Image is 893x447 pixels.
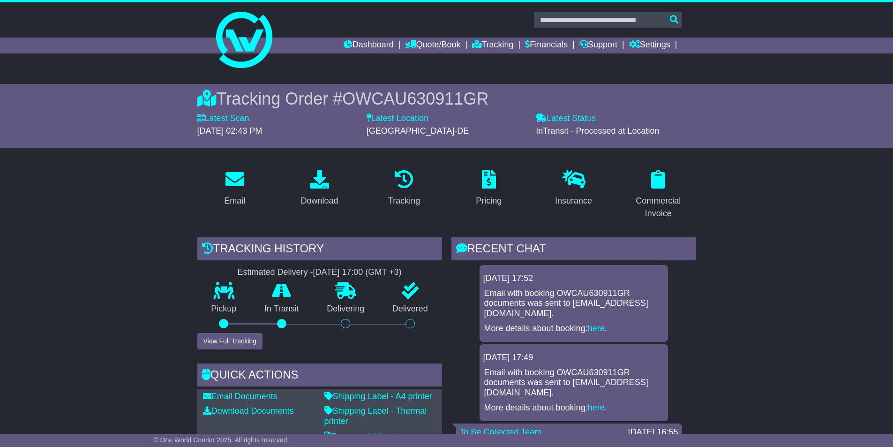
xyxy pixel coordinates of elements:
a: Insurance [549,167,598,211]
a: here [588,324,605,333]
div: [DATE] 17:00 (GMT +3) [313,267,402,278]
p: Delivered [378,304,442,314]
div: [DATE] 16:55 [628,427,678,438]
a: Shipping Label - A4 printer [324,392,432,401]
p: In Transit [250,304,313,314]
button: View Full Tracking [197,333,263,349]
div: [DATE] 17:52 [483,273,664,284]
div: Tracking history [197,237,442,263]
a: Pricing [470,167,508,211]
label: Latest Status [536,114,596,124]
label: Latest Location [367,114,428,124]
a: Shipping Label - Thermal printer [324,406,427,426]
span: OWCAU630911GR [342,89,488,108]
span: [DATE] 02:43 PM [197,126,263,136]
div: Estimated Delivery - [197,267,442,278]
p: Email with booking OWCAU630911GR documents was sent to [EMAIL_ADDRESS][DOMAIN_NAME]. [484,288,663,319]
div: Tracking [388,195,420,207]
p: Delivering [313,304,379,314]
a: Tracking [472,38,513,53]
label: Latest Scan [197,114,249,124]
a: here [588,403,605,412]
a: Dashboard [344,38,394,53]
div: Commercial Invoice [627,195,690,220]
div: Pricing [476,195,502,207]
a: To Be Collected Team [460,427,542,437]
div: Tracking Order # [197,89,696,109]
p: More details about booking: . [484,403,663,413]
a: Download [294,167,344,211]
div: Download [300,195,338,207]
div: Quick Actions [197,364,442,389]
div: [DATE] 17:49 [483,353,664,363]
a: Quote/Book [405,38,460,53]
a: Financials [525,38,568,53]
a: Support [579,38,617,53]
div: RECENT CHAT [451,237,696,263]
div: Insurance [555,195,592,207]
a: Commercial Invoice [324,432,405,441]
span: [GEOGRAPHIC_DATA]-DE [367,126,469,136]
div: Email [224,195,245,207]
p: More details about booking: . [484,324,663,334]
a: Tracking [382,167,426,211]
a: Commercial Invoice [621,167,696,223]
a: Email Documents [203,392,278,401]
a: Email [218,167,251,211]
a: Download Documents [203,406,294,416]
span: InTransit - Processed at Location [536,126,659,136]
span: © One World Courier 2025. All rights reserved. [154,436,289,444]
a: Settings [629,38,670,53]
p: Email with booking OWCAU630911GR documents was sent to [EMAIL_ADDRESS][DOMAIN_NAME]. [484,368,663,398]
p: Pickup [197,304,251,314]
